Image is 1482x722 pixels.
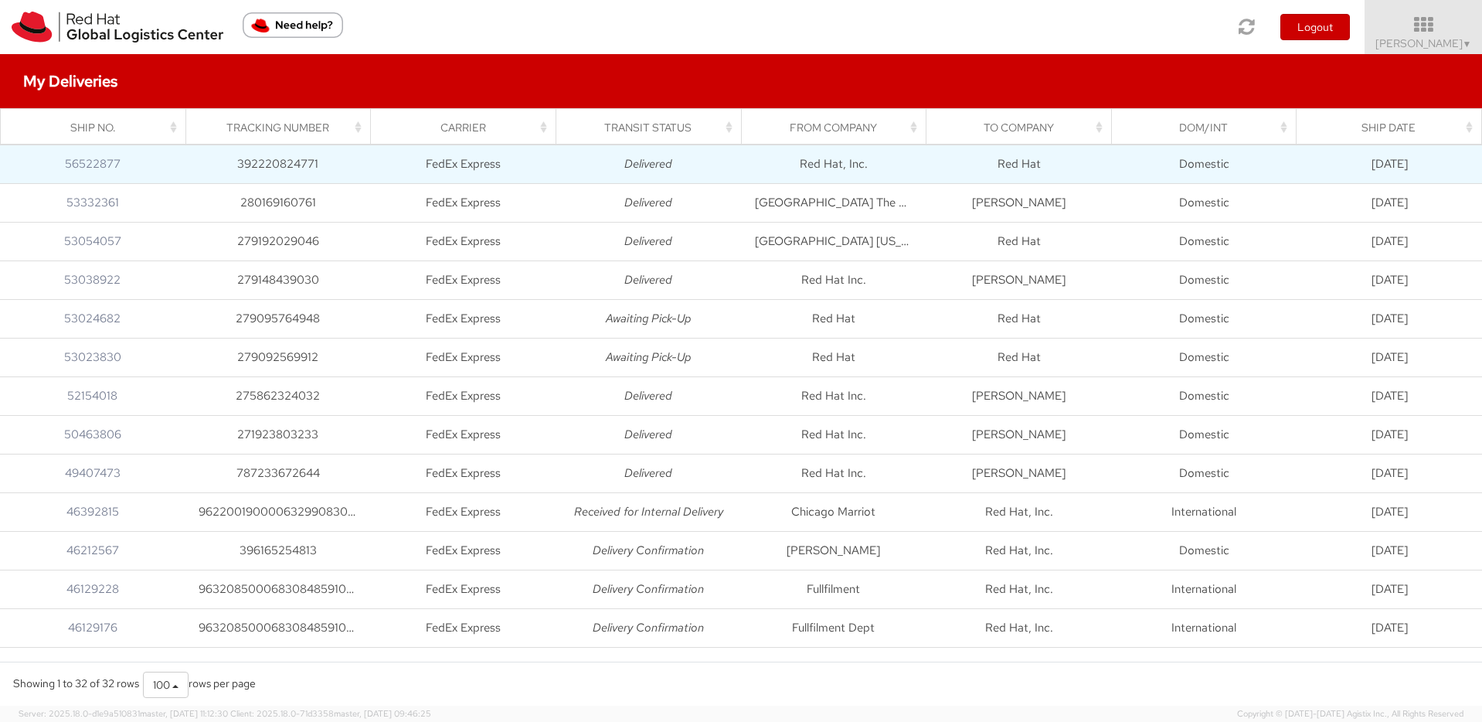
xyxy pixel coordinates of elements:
td: 9632085000683084859100395597647180 [185,647,371,686]
div: Ship No. [15,120,181,135]
td: 279095764948 [185,299,371,338]
td: 275862324032 [185,376,371,415]
span: master, [DATE] 09:46:25 [334,708,431,719]
td: Red Hat [926,299,1112,338]
td: [PERSON_NAME] [926,183,1112,222]
td: Domestic [1112,299,1297,338]
a: 53023830 [64,349,121,365]
a: 53024682 [64,311,121,326]
td: FedEx Express [371,183,556,222]
i: Delivered [624,465,672,481]
td: [DATE] [1297,299,1482,338]
td: [DATE] [1297,183,1482,222]
span: master, [DATE] 11:12:30 [140,708,228,719]
a: 56522877 [65,156,121,172]
td: FedEx Express [371,145,556,183]
td: Red Hat Inc. [741,261,926,299]
td: Red Hat Inc. [741,415,926,454]
td: FedEx Express [371,222,556,261]
td: FedEx Express [371,531,556,570]
td: FedEx Express [371,647,556,686]
td: 787233672644 [185,454,371,492]
td: Red Hat, Inc. [926,492,1112,531]
td: [PERSON_NAME] [741,531,926,570]
td: FedEx Express [371,338,556,376]
td: FedEx Express [371,415,556,454]
button: 100 [143,672,189,698]
td: 280169160761 [185,183,371,222]
a: 53054057 [64,233,121,249]
td: [DATE] [1297,376,1482,415]
td: [DATE] [1297,145,1482,183]
a: 52154018 [67,388,117,404]
td: Red Hat [926,222,1112,261]
td: [PERSON_NAME] [926,454,1112,492]
td: Fullfilment Dept [741,647,926,686]
td: FedEx Express [371,570,556,608]
i: Awaiting Pick-Up [606,349,692,365]
i: Delivery Confirmation [593,620,704,635]
td: [PERSON_NAME] [926,261,1112,299]
td: 279148439030 [185,261,371,299]
i: Delivered [624,233,672,249]
td: Red Hat, Inc. [741,145,926,183]
i: Delivery Confirmation [593,581,704,597]
td: International [1112,608,1297,647]
div: rows per page [143,672,256,698]
td: Fullfilment [741,570,926,608]
td: [DATE] [1297,492,1482,531]
h4: My Deliveries [23,73,117,90]
div: From Company [755,120,921,135]
td: 9632085000683084859100395597644835 [185,570,371,608]
span: 100 [153,678,170,692]
td: Red Hat, Inc. [926,531,1112,570]
td: 392220824771 [185,145,371,183]
span: [PERSON_NAME] [1375,36,1472,50]
i: Delivered [624,156,672,172]
td: Domestic [1112,145,1297,183]
td: [GEOGRAPHIC_DATA] [US_STATE][GEOGRAPHIC_DATA] [741,222,926,261]
td: Red Hat [926,338,1112,376]
td: Red Hat [926,145,1112,183]
span: Showing 1 to 32 of 32 rows [13,676,139,690]
td: Red Hat [741,299,926,338]
td: [DATE] [1297,608,1482,647]
td: Domestic [1112,376,1297,415]
td: 271923803233 [185,415,371,454]
td: Red Hat, Inc. [926,608,1112,647]
td: FedEx Express [371,261,556,299]
td: Domestic [1112,183,1297,222]
td: [DATE] [1297,222,1482,261]
td: [DATE] [1297,570,1482,608]
td: Red Hat, Inc. [926,570,1112,608]
div: Carrier [385,120,551,135]
div: Dom/Int [1125,120,1291,135]
div: To Company [940,120,1106,135]
td: FedEx Express [371,376,556,415]
td: Domestic [1112,454,1297,492]
td: FedEx Express [371,299,556,338]
span: Server: 2025.18.0-d1e9a510831 [19,708,228,719]
i: Awaiting Pick-Up [606,311,692,326]
span: ▼ [1463,38,1472,50]
td: Domestic [1112,222,1297,261]
a: 46392815 [66,504,119,519]
a: 46129176 [68,620,117,635]
td: International [1112,647,1297,686]
td: [DATE] [1297,415,1482,454]
span: Copyright © [DATE]-[DATE] Agistix Inc., All Rights Reserved [1237,708,1463,720]
td: Red Hat, Inc. [926,647,1112,686]
td: [DATE] [1297,338,1482,376]
td: [DATE] [1297,531,1482,570]
td: Domestic [1112,531,1297,570]
a: 46129228 [66,581,119,597]
td: FedEx Express [371,454,556,492]
span: Client: 2025.18.0-71d3358 [230,708,431,719]
td: Red Hat Inc. [741,376,926,415]
a: 53332361 [66,195,119,210]
a: 53038922 [64,272,121,288]
a: 46212567 [66,543,119,558]
td: International [1112,570,1297,608]
i: Delivered [624,388,672,404]
td: 279092569912 [185,338,371,376]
